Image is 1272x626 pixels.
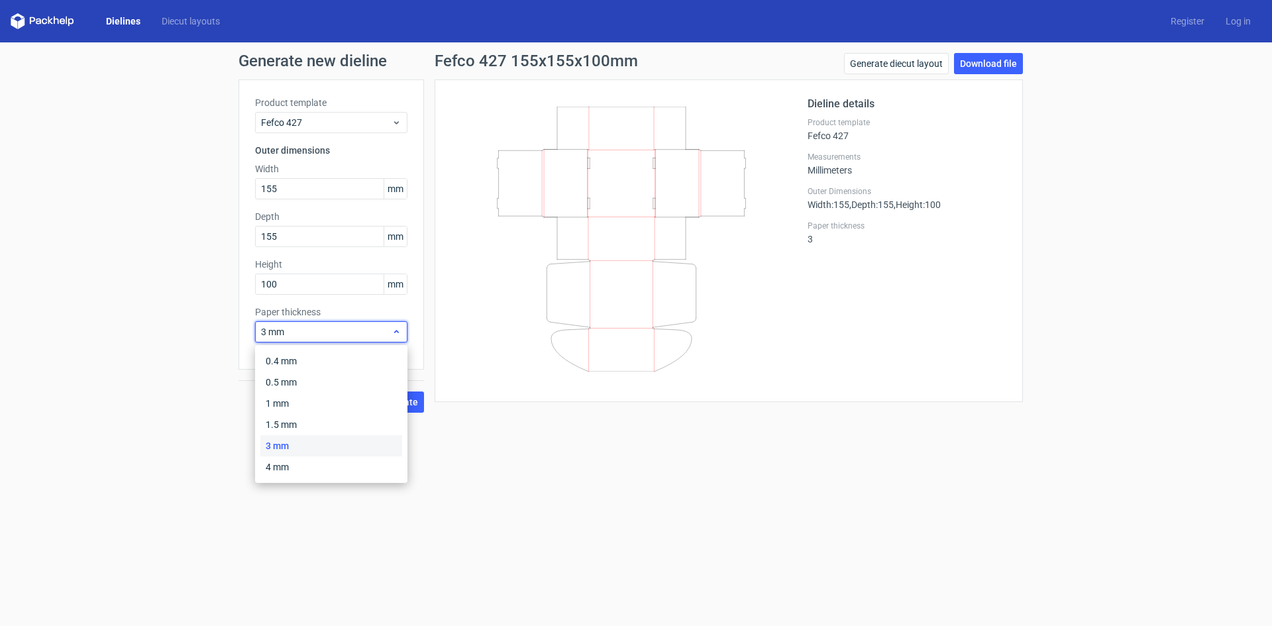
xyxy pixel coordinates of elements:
[260,372,402,393] div: 0.5 mm
[894,199,941,210] span: , Height : 100
[808,117,1006,128] label: Product template
[1215,15,1261,28] a: Log in
[435,53,638,69] h1: Fefco 427 155x155x100mm
[384,274,407,294] span: mm
[255,162,407,176] label: Width
[808,152,1006,162] label: Measurements
[255,258,407,271] label: Height
[1160,15,1215,28] a: Register
[261,325,392,339] span: 3 mm
[849,199,894,210] span: , Depth : 155
[255,305,407,319] label: Paper thickness
[260,393,402,414] div: 1 mm
[255,144,407,157] h3: Outer dimensions
[808,221,1006,244] div: 3
[844,53,949,74] a: Generate diecut layout
[808,152,1006,176] div: Millimeters
[808,186,1006,197] label: Outer Dimensions
[384,179,407,199] span: mm
[808,221,1006,231] label: Paper thickness
[260,414,402,435] div: 1.5 mm
[255,210,407,223] label: Depth
[384,227,407,246] span: mm
[954,53,1023,74] a: Download file
[260,350,402,372] div: 0.4 mm
[260,456,402,478] div: 4 mm
[260,435,402,456] div: 3 mm
[255,96,407,109] label: Product template
[151,15,231,28] a: Diecut layouts
[808,199,849,210] span: Width : 155
[95,15,151,28] a: Dielines
[238,53,1033,69] h1: Generate new dieline
[261,116,392,129] span: Fefco 427
[808,96,1006,112] h2: Dieline details
[808,117,1006,141] div: Fefco 427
